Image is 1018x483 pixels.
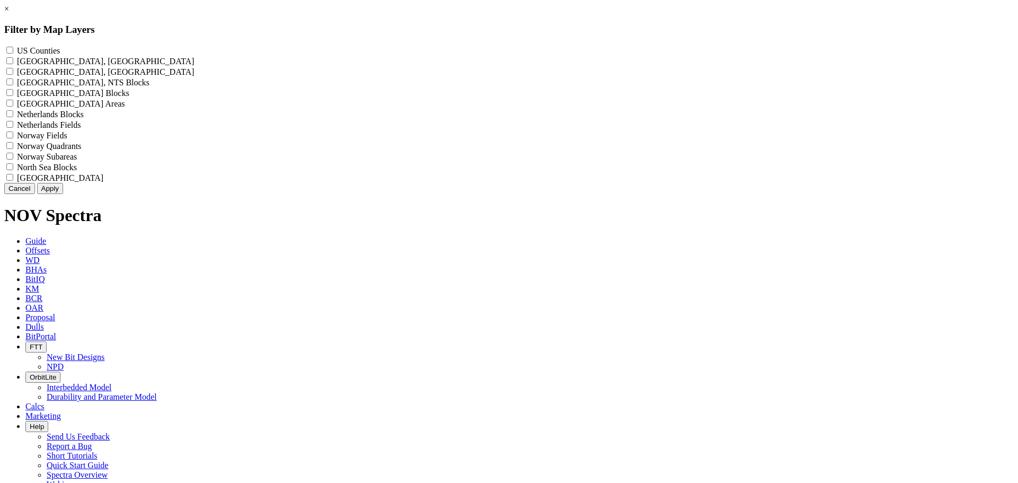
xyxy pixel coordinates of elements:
span: BHAs [25,265,47,274]
label: Norway Fields [17,131,67,140]
a: Durability and Parameter Model [47,392,157,401]
label: Netherlands Fields [17,120,81,129]
a: × [4,4,9,13]
label: US Counties [17,46,60,55]
span: BitPortal [25,332,56,341]
label: [GEOGRAPHIC_DATA] Blocks [17,89,129,98]
span: Guide [25,236,46,245]
a: New Bit Designs [47,353,104,362]
label: Norway Subareas [17,152,77,161]
span: Dulls [25,322,44,331]
label: [GEOGRAPHIC_DATA], [GEOGRAPHIC_DATA] [17,67,194,76]
span: FTT [30,343,42,351]
span: Help [30,423,44,431]
label: [GEOGRAPHIC_DATA], [GEOGRAPHIC_DATA] [17,57,194,66]
span: OAR [25,303,43,312]
a: Quick Start Guide [47,461,108,470]
span: BitIQ [25,275,45,284]
label: North Sea Blocks [17,163,77,172]
a: Report a Bug [47,442,92,451]
span: BCR [25,294,42,303]
a: Interbedded Model [47,383,111,392]
button: Apply [37,183,63,194]
button: Cancel [4,183,35,194]
a: Short Tutorials [47,451,98,460]
h1: NOV Spectra [4,206,1014,225]
span: WD [25,256,40,265]
a: Spectra Overview [47,470,108,479]
span: KM [25,284,39,293]
label: [GEOGRAPHIC_DATA] [17,173,103,182]
label: Netherlands Blocks [17,110,84,119]
span: Calcs [25,402,45,411]
span: Marketing [25,411,61,420]
a: Send Us Feedback [47,432,110,441]
label: [GEOGRAPHIC_DATA] Areas [17,99,125,108]
h3: Filter by Map Layers [4,24,1014,36]
a: NPD [47,362,64,371]
label: Norway Quadrants [17,142,81,151]
span: Offsets [25,246,50,255]
label: [GEOGRAPHIC_DATA], NTS Blocks [17,78,150,87]
span: OrbitLite [30,373,56,381]
span: Proposal [25,313,55,322]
